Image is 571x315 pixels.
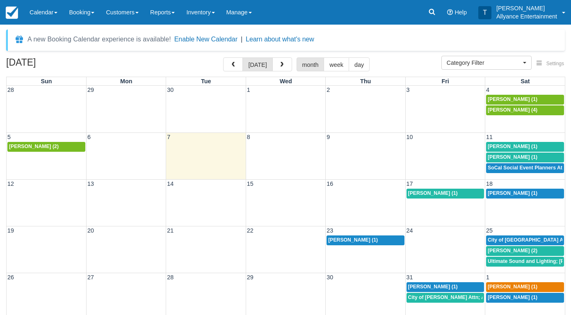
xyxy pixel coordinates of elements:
[406,227,414,234] span: 24
[166,87,174,93] span: 30
[521,78,530,84] span: Sat
[486,257,564,267] a: Ultimate Sound and Lighting; [PERSON_NAME] (1)
[41,78,52,84] span: Sun
[7,142,85,152] a: [PERSON_NAME] (2)
[246,36,314,43] a: Learn about what's new
[166,180,174,187] span: 14
[496,4,557,12] p: [PERSON_NAME]
[488,107,537,113] span: [PERSON_NAME] (4)
[485,134,493,140] span: 11
[496,12,557,21] p: Allyance Entertainment
[447,59,521,67] span: Category Filter
[87,87,95,93] span: 29
[327,235,404,245] a: [PERSON_NAME] (1)
[326,87,331,93] span: 2
[326,180,334,187] span: 16
[488,190,537,196] span: [PERSON_NAME] (1)
[406,134,414,140] span: 10
[408,190,458,196] span: [PERSON_NAME] (1)
[407,189,484,199] a: [PERSON_NAME] (1)
[7,87,15,93] span: 28
[488,248,537,253] span: [PERSON_NAME] (2)
[441,78,449,84] span: Fri
[455,9,467,16] span: Help
[7,180,15,187] span: 12
[488,294,537,300] span: [PERSON_NAME] (1)
[488,284,537,290] span: [PERSON_NAME] (1)
[241,36,242,43] span: |
[485,274,490,281] span: 1
[166,134,171,140] span: 7
[326,227,334,234] span: 23
[488,154,537,160] span: [PERSON_NAME] (1)
[9,144,59,149] span: [PERSON_NAME] (2)
[326,134,331,140] span: 9
[328,237,378,243] span: [PERSON_NAME] (1)
[120,78,132,84] span: Mon
[488,144,537,149] span: [PERSON_NAME] (1)
[349,57,370,71] button: day
[478,6,491,19] div: T
[486,189,564,199] a: [PERSON_NAME] (1)
[486,105,564,115] a: [PERSON_NAME] (4)
[532,58,569,70] button: Settings
[486,235,564,245] a: City of [GEOGRAPHIC_DATA] Attn; [PERSON_NAME] (2)
[6,7,18,19] img: checkfront-main-nav-mini-logo.png
[486,153,564,162] a: [PERSON_NAME] (1)
[486,246,564,256] a: [PERSON_NAME] (2)
[6,57,110,73] h2: [DATE]
[246,87,251,93] span: 1
[87,274,95,281] span: 27
[87,180,95,187] span: 13
[242,57,272,71] button: [DATE]
[87,227,95,234] span: 20
[486,293,564,303] a: [PERSON_NAME] (1)
[485,227,493,234] span: 25
[7,227,15,234] span: 19
[246,134,251,140] span: 8
[441,56,532,70] button: Category Filter
[297,57,324,71] button: month
[406,274,414,281] span: 31
[486,95,564,105] a: [PERSON_NAME] (1)
[360,78,371,84] span: Thu
[246,227,254,234] span: 22
[488,96,537,102] span: [PERSON_NAME] (1)
[486,163,564,173] a: SoCal Social Event Planners Attn; [PERSON_NAME] (2)
[166,227,174,234] span: 21
[407,293,484,303] a: City of [PERSON_NAME] Attn; America [PERSON_NAME] (1)
[485,180,493,187] span: 18
[7,134,11,140] span: 5
[406,180,414,187] span: 17
[27,34,171,44] div: A new Booking Calendar experience is available!
[406,87,411,93] span: 3
[324,57,349,71] button: week
[486,142,564,152] a: [PERSON_NAME] (1)
[326,274,334,281] span: 30
[280,78,292,84] span: Wed
[246,274,254,281] span: 29
[87,134,91,140] span: 6
[407,282,484,292] a: [PERSON_NAME] (1)
[174,35,238,43] button: Enable New Calendar
[408,294,552,300] span: City of [PERSON_NAME] Attn; America [PERSON_NAME] (1)
[246,180,254,187] span: 15
[486,282,564,292] a: [PERSON_NAME] (1)
[408,284,458,290] span: [PERSON_NAME] (1)
[485,87,490,93] span: 4
[447,9,453,15] i: Help
[166,274,174,281] span: 28
[201,78,211,84] span: Tue
[546,61,564,66] span: Settings
[7,274,15,281] span: 26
